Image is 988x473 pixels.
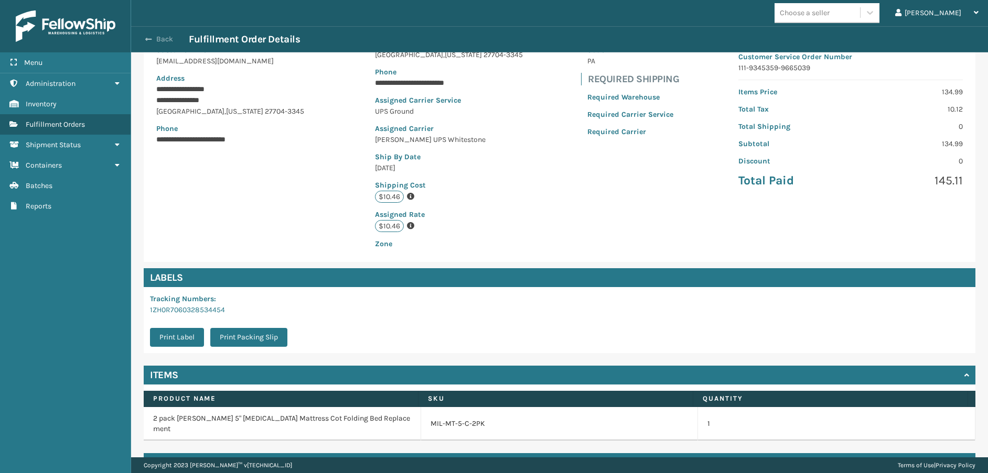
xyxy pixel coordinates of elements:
[857,121,963,132] p: 0
[587,126,673,137] p: Required Carrier
[587,109,673,120] p: Required Carrier Service
[26,140,81,149] span: Shipment Status
[16,10,115,42] img: logo
[375,106,523,117] p: UPS Ground
[703,394,958,403] label: Quantity
[150,328,204,347] button: Print Label
[26,181,52,190] span: Batches
[375,162,523,173] p: [DATE]
[431,419,485,429] a: MIL-MT-5-C-2PK
[375,220,404,232] p: $10.46
[24,58,42,67] span: Menu
[144,268,975,287] h4: Labels
[738,62,963,73] p: 111-9345359-9665039
[141,35,189,44] button: Back
[375,180,523,191] p: Shipping Cost
[738,104,844,115] p: Total Tax
[150,305,225,314] a: 1ZH0R7060328534454
[484,50,523,59] span: 27704-3345
[26,120,85,129] span: Fulfillment Orders
[375,67,523,78] p: Phone
[150,456,214,469] h4: View Activity
[26,161,62,170] span: Containers
[857,138,963,149] p: 134.99
[738,156,844,167] p: Discount
[738,121,844,132] p: Total Shipping
[698,407,975,441] td: 1
[224,107,226,116] span: ,
[445,50,482,59] span: [US_STATE]
[857,156,963,167] p: 0
[898,461,934,469] a: Terms of Use
[156,74,185,83] span: Address
[144,407,421,441] td: 2 pack [PERSON_NAME] 5" [MEDICAL_DATA] Mattress Cot Folding Bed Replacement
[150,369,178,381] h4: Items
[857,173,963,189] p: 145.11
[780,7,830,18] div: Choose a seller
[443,50,445,59] span: ,
[738,86,844,97] p: Items Price
[857,104,963,115] p: 10.12
[26,100,57,108] span: Inventory
[189,33,300,46] h3: Fulfillment Order Details
[738,138,844,149] p: Subtotal
[375,151,523,162] p: Ship By Date
[738,173,844,189] p: Total Paid
[738,51,963,62] p: Customer Service Order Number
[428,394,683,403] label: SKU
[210,328,287,347] button: Print Packing Slip
[857,86,963,97] p: 134.99
[375,123,523,134] p: Assigned Carrier
[375,191,404,203] p: $10.46
[588,73,680,85] h4: Required Shipping
[936,461,975,469] a: Privacy Policy
[375,95,523,106] p: Assigned Carrier Service
[587,56,673,67] p: PA
[265,107,304,116] span: 27704-3345
[26,202,51,211] span: Reports
[144,457,292,473] p: Copyright 2023 [PERSON_NAME]™ v [TECHNICAL_ID]
[898,457,975,473] div: |
[375,209,523,220] p: Assigned Rate
[156,56,310,67] p: [EMAIL_ADDRESS][DOMAIN_NAME]
[375,50,443,59] span: [GEOGRAPHIC_DATA]
[375,134,523,145] p: [PERSON_NAME] UPS Whitestone
[375,238,523,249] p: Zone
[156,123,310,134] p: Phone
[156,107,224,116] span: [GEOGRAPHIC_DATA]
[26,79,76,88] span: Administration
[153,394,409,403] label: Product Name
[226,107,263,116] span: [US_STATE]
[587,92,673,103] p: Required Warehouse
[150,294,216,303] span: Tracking Numbers :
